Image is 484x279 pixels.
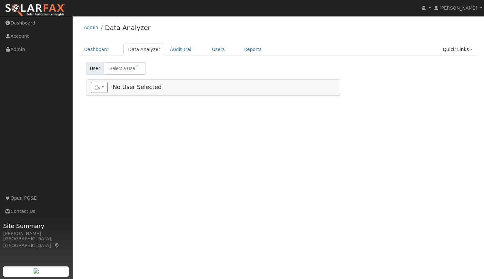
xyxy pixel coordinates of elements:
[34,268,39,274] img: retrieve
[123,44,165,55] a: Data Analyzer
[91,82,335,93] h5: No User Selected
[239,44,267,55] a: Reports
[79,44,114,55] a: Dashboard
[3,222,69,230] span: Site Summary
[165,44,197,55] a: Audit Trail
[3,235,69,249] div: [GEOGRAPHIC_DATA], [GEOGRAPHIC_DATA]
[84,25,98,30] a: Admin
[438,44,477,55] a: Quick Links
[86,62,104,75] span: User
[104,62,146,75] input: Select a User
[5,4,66,17] img: SolarFax
[105,24,150,32] a: Data Analyzer
[207,44,230,55] a: Users
[54,243,60,248] a: Map
[439,5,477,11] span: [PERSON_NAME]
[3,230,69,237] div: [PERSON_NAME]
